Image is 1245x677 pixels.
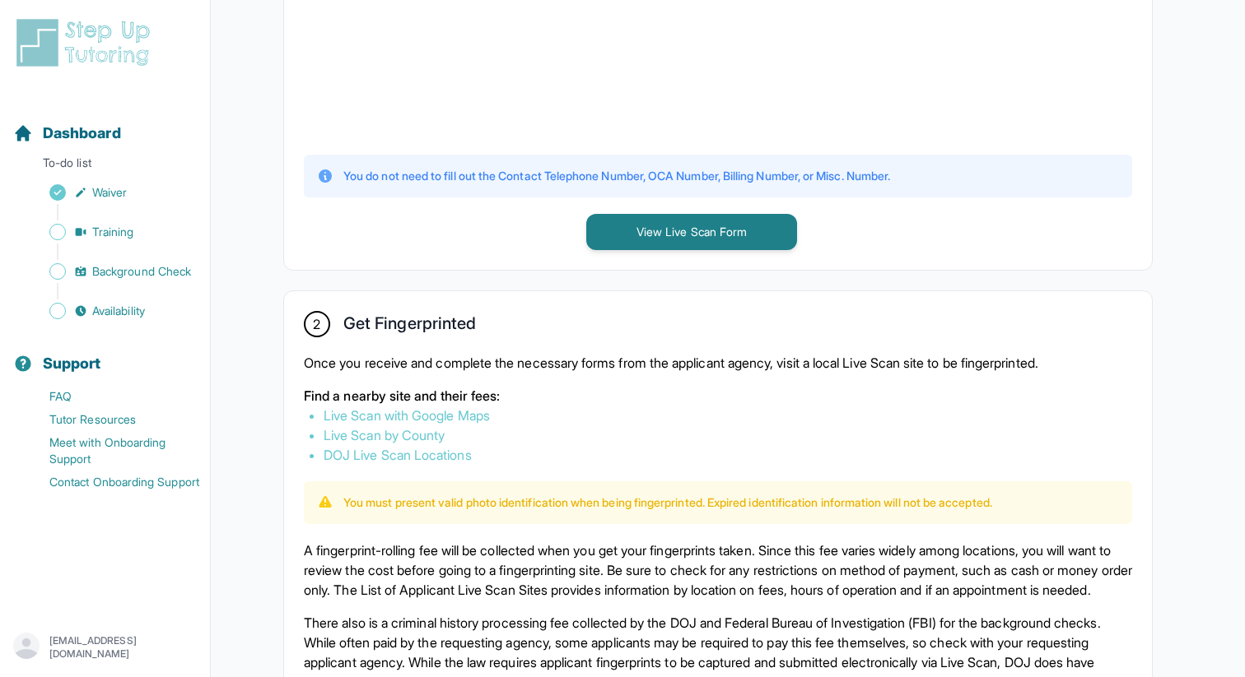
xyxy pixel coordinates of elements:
a: Waiver [13,181,210,204]
h2: Get Fingerprinted [343,313,476,340]
button: Support [7,326,203,382]
p: You do not need to fill out the Contact Telephone Number, OCA Number, Billing Number, or Misc. Nu... [343,168,890,184]
span: Training [92,224,134,240]
a: Live Scan by County [324,427,445,443]
button: Dashboard [7,95,203,151]
span: Support [43,352,101,375]
a: FAQ [13,385,210,408]
span: Dashboard [43,122,121,145]
button: View Live Scan Form [586,214,797,250]
a: DOJ Live Scan Locations [324,447,472,463]
p: You must present valid photo identification when being fingerprinted. Expired identification info... [343,494,992,511]
a: Meet with Onboarding Support [13,431,210,471]
p: Once you receive and complete the necessary forms from the applicant agency, visit a local Live S... [304,353,1132,373]
span: Waiver [92,184,127,201]
p: Find a nearby site and their fees: [304,386,1132,406]
a: Availability [13,299,210,322]
p: A fingerprint-rolling fee will be collected when you get your fingerprints taken. Since this fee ... [304,540,1132,600]
a: Training [13,220,210,243]
span: Availability [92,303,145,319]
a: Background Check [13,260,210,283]
span: 2 [313,314,320,334]
span: Background Check [92,263,191,280]
a: Tutor Resources [13,408,210,431]
img: logo [13,16,160,69]
a: View Live Scan Form [586,223,797,239]
p: To-do list [7,155,203,178]
a: Dashboard [13,122,121,145]
a: Live Scan with Google Maps [324,407,490,424]
a: Contact Onboarding Support [13,471,210,494]
p: [EMAIL_ADDRESS][DOMAIN_NAME] [49,634,197,661]
button: [EMAIL_ADDRESS][DOMAIN_NAME] [13,633,197,662]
